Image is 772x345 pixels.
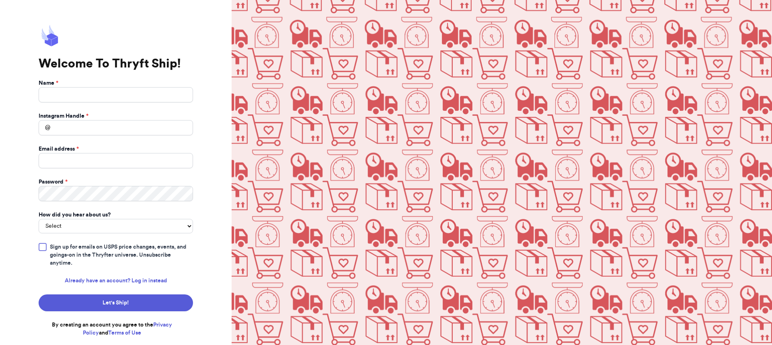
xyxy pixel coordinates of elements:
p: By creating an account you agree to the and [39,321,185,337]
button: Let's Ship! [39,294,193,311]
span: Sign up for emails on USPS price changes, events, and goings-on in the Thryfter universe. Unsubsc... [50,243,193,267]
a: Terms of Use [108,330,141,336]
a: Privacy Policy [83,322,172,336]
h1: Welcome To Thryft Ship! [39,57,193,71]
label: Name [39,79,58,87]
a: Already have an account? Log in instead [65,277,167,285]
label: Instagram Handle [39,112,88,120]
label: Password [39,178,68,186]
label: How did you hear about us? [39,211,111,219]
label: Email address [39,145,79,153]
div: @ [39,120,50,135]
